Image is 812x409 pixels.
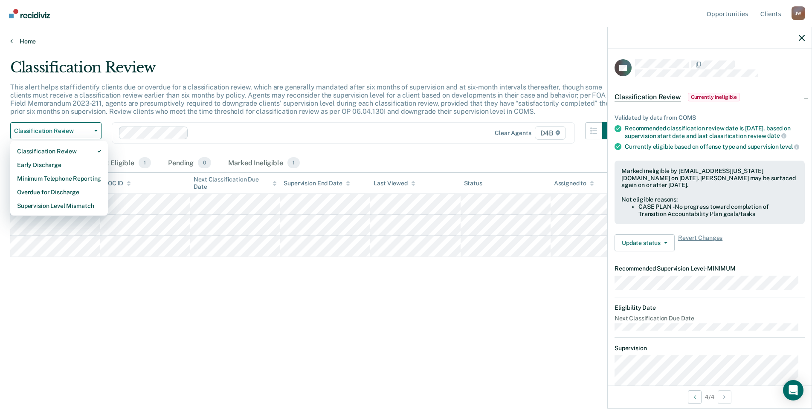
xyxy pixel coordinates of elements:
[678,234,722,251] span: Revert Changes
[166,154,213,173] div: Pending
[625,143,805,150] div: Currently eligible based on offense type and supervision
[17,199,101,213] div: Supervision Level Mismatch
[10,59,619,83] div: Classification Review
[10,141,108,216] div: Dropdown Menu
[688,93,740,101] span: Currently ineligible
[638,203,798,218] li: CASE PLAN - No progress toward completion of Transition Accountability Plan goals/tasks
[10,83,609,116] p: This alert helps staff identify clients due or overdue for a classification review, which are gen...
[792,6,805,20] button: Profile dropdown button
[615,315,805,322] dt: Next Classification Due Date
[615,265,805,272] dt: Recommended Supervision Level MINIMUM
[615,93,681,101] span: Classification Review
[194,176,277,190] div: Next Classification Due Date
[17,172,101,185] div: Minimum Telephone Reporting
[495,130,531,137] div: Clear agents
[226,154,302,173] div: Marked Ineligible
[464,180,482,187] div: Status
[287,157,300,168] span: 1
[139,157,151,168] span: 1
[608,84,812,111] div: Classification ReviewCurrently ineligible
[615,345,805,352] dt: Supervision
[10,37,802,45] a: Home
[14,127,91,135] span: Classification Review
[17,185,101,199] div: Overdue for Discharge
[17,144,101,158] div: Classification Review
[284,180,350,187] div: Supervision End Date
[718,390,731,404] button: Next Opportunity
[374,180,415,187] div: Last Viewed
[625,125,805,139] div: Recommended classification review date is [DATE], based on supervision start date and last classi...
[554,180,594,187] div: Assigned to
[705,265,707,272] span: •
[198,157,211,168] span: 0
[85,154,153,173] div: Almost Eligible
[608,386,812,408] div: 4 / 4
[9,9,50,18] img: Recidiviz
[780,143,799,150] span: level
[767,132,786,139] span: date
[535,126,566,140] span: D4B
[792,6,805,20] div: J W
[621,196,798,203] div: Not eligible reasons:
[621,167,798,189] div: Marked ineligible by [EMAIL_ADDRESS][US_STATE][DOMAIN_NAME] on [DATE]. [PERSON_NAME] may be surfa...
[104,180,131,187] div: DOC ID
[17,158,101,172] div: Early Discharge
[783,380,803,400] div: Open Intercom Messenger
[615,114,805,121] div: Validated by data from COMS
[615,234,675,251] button: Update status
[615,304,805,311] dt: Eligibility Date
[688,390,702,404] button: Previous Opportunity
